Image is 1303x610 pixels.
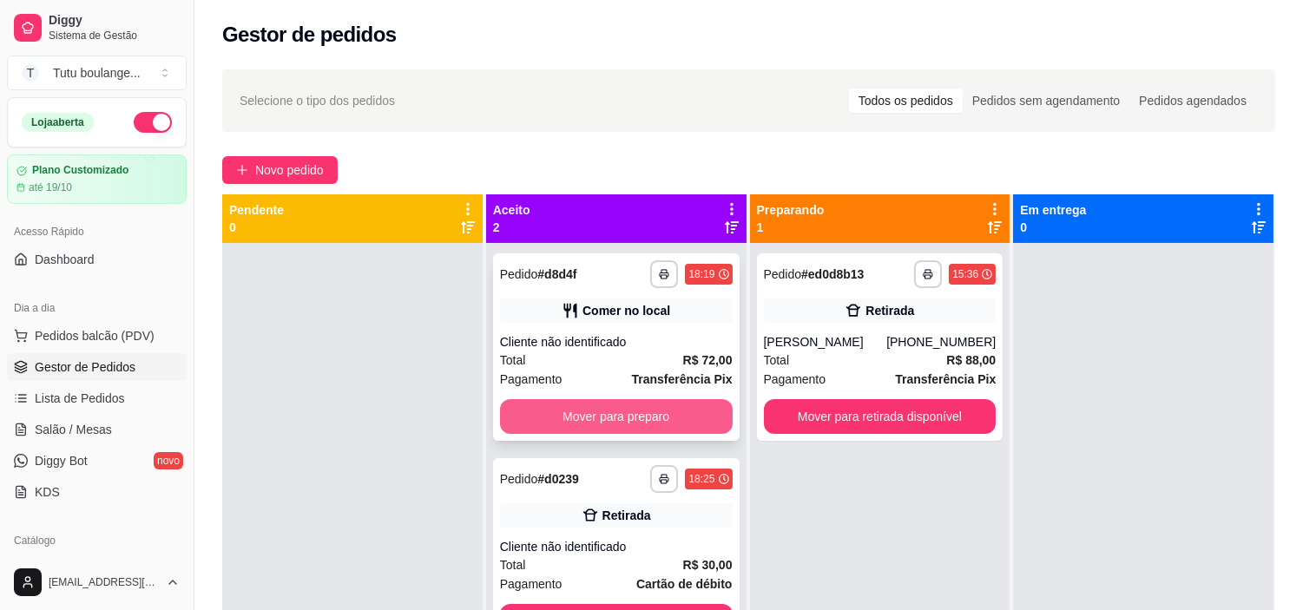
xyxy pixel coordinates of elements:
[500,555,526,574] span: Total
[764,399,997,434] button: Mover para retirada disponível
[7,527,187,554] div: Catálogo
[53,64,141,82] div: Tutu boulange ...
[35,483,60,501] span: KDS
[49,575,159,589] span: [EMAIL_ADDRESS][DOMAIN_NAME]
[7,7,187,49] a: DiggySistema de Gestão
[35,251,95,268] span: Dashboard
[7,384,187,412] a: Lista de Pedidos
[500,370,563,389] span: Pagamento
[35,358,135,376] span: Gestor de Pedidos
[222,21,397,49] h2: Gestor de pedidos
[49,29,180,43] span: Sistema de Gestão
[632,372,733,386] strong: Transferência Pix
[537,472,579,486] strong: # d0239
[683,353,733,367] strong: R$ 72,00
[500,333,733,351] div: Cliente não identificado
[240,91,395,110] span: Selecione o tipo dos pedidos
[582,302,670,319] div: Comer no local
[537,267,576,281] strong: # d8d4f
[7,353,187,381] a: Gestor de Pedidos
[500,267,538,281] span: Pedido
[7,294,187,322] div: Dia a dia
[32,164,128,177] article: Plano Customizado
[229,219,284,236] p: 0
[7,246,187,273] a: Dashboard
[500,538,733,555] div: Cliente não identificado
[757,201,825,219] p: Preparando
[886,333,996,351] div: [PHONE_NUMBER]
[35,421,112,438] span: Salão / Mesas
[7,416,187,443] a: Salão / Mesas
[229,201,284,219] p: Pendente
[500,574,563,594] span: Pagamento
[7,561,187,603] button: [EMAIL_ADDRESS][DOMAIN_NAME]
[35,452,88,469] span: Diggy Bot
[764,370,826,389] span: Pagamento
[963,89,1129,113] div: Pedidos sem agendamento
[849,89,963,113] div: Todos os pedidos
[29,180,72,194] article: até 19/10
[7,447,187,475] a: Diggy Botnovo
[801,267,864,281] strong: # ed0d8b13
[35,390,125,407] span: Lista de Pedidos
[636,577,732,591] strong: Cartão de débito
[946,353,996,367] strong: R$ 88,00
[764,267,802,281] span: Pedido
[683,558,733,572] strong: R$ 30,00
[7,56,187,90] button: Select a team
[688,267,714,281] div: 18:19
[222,156,338,184] button: Novo pedido
[7,478,187,506] a: KDS
[952,267,978,281] div: 15:36
[500,399,733,434] button: Mover para preparo
[602,507,651,524] div: Retirada
[255,161,324,180] span: Novo pedido
[895,372,996,386] strong: Transferência Pix
[688,472,714,486] div: 18:25
[1020,219,1086,236] p: 0
[1020,201,1086,219] p: Em entrega
[1129,89,1256,113] div: Pedidos agendados
[35,327,155,344] span: Pedidos balcão (PDV)
[493,201,530,219] p: Aceito
[236,164,248,176] span: plus
[7,218,187,246] div: Acesso Rápido
[865,302,914,319] div: Retirada
[49,13,180,29] span: Diggy
[7,322,187,350] button: Pedidos balcão (PDV)
[134,112,172,133] button: Alterar Status
[764,333,887,351] div: [PERSON_NAME]
[500,472,538,486] span: Pedido
[764,351,790,370] span: Total
[493,219,530,236] p: 2
[22,64,39,82] span: T
[7,154,187,204] a: Plano Customizadoaté 19/10
[757,219,825,236] p: 1
[500,351,526,370] span: Total
[22,113,94,132] div: Loja aberta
